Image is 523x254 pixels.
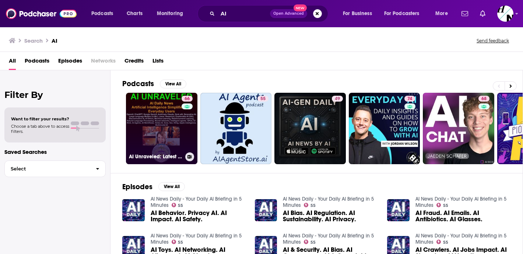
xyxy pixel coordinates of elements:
button: Show profile menu [497,6,513,22]
a: AI Fraud. AI Emails. AI Antibiotics. AI Glasses. [415,210,511,222]
button: Send feedback [474,38,511,44]
span: 74 [407,95,412,103]
a: 68 [478,96,489,102]
span: Open Advanced [273,12,304,15]
div: Search podcasts, credits, & more... [204,5,335,22]
h2: Episodes [122,182,152,191]
span: 66 [185,95,190,103]
a: Credits [124,55,144,70]
a: 55 [257,96,268,102]
button: Open AdvancedNew [270,9,307,18]
h2: Podcasts [122,79,154,88]
a: Lists [152,55,164,70]
a: Show notifications dropdown [477,7,488,20]
button: View All [160,80,186,88]
a: AI News Daily - Your Daily AI Briefing in 5 Minutes [415,233,506,245]
span: 55 [260,95,266,103]
h2: Filter By [4,89,106,100]
span: More [435,8,448,19]
a: 55 [172,203,183,207]
a: EpisodesView All [122,182,185,191]
a: AI News Daily - Your Daily AI Briefing in 5 Minutes [283,233,374,245]
img: Podchaser - Follow, Share and Rate Podcasts [6,7,77,21]
a: 55 [304,203,316,207]
button: open menu [379,8,430,20]
a: AI News Daily - Your Daily AI Briefing in 5 Minutes [283,196,374,208]
a: AI News Daily - Your Daily AI Briefing in 5 Minutes [415,196,506,208]
h3: AI [52,37,57,44]
a: AI Bias. AI Regulation. AI Sustainability. AI Privacy. [283,210,378,222]
a: 55 [436,240,448,244]
a: All [9,55,16,70]
span: Networks [91,55,116,70]
a: PodcastsView All [122,79,186,88]
a: 55 [172,240,183,244]
h3: Search [24,37,43,44]
span: Logged in as HardNumber5 [497,6,513,22]
span: New [294,4,307,11]
span: Podcasts [91,8,113,19]
span: 55 [178,204,183,207]
a: Charts [122,8,147,20]
input: Search podcasts, credits, & more... [218,8,270,20]
span: Monitoring [157,8,183,19]
span: 55 [443,241,448,244]
button: open menu [86,8,123,20]
span: 55 [443,204,448,207]
img: AI Fraud. AI Emails. AI Antibiotics. AI Glasses. [387,199,410,222]
span: Want to filter your results? [11,116,69,121]
span: 68 [481,95,487,103]
button: open menu [430,8,457,20]
button: open menu [338,8,381,20]
p: Saved Searches [4,148,106,155]
a: 55 [304,240,316,244]
a: Episodes [58,55,82,70]
a: 74 [349,93,420,164]
img: AI Behavior. Privacy AI. AI Impact. AI Safety. [122,199,145,222]
span: For Business [343,8,372,19]
a: 66AI Unraveled: Latest AI News & Trends, ChatGPT, Gemini, DeepSeek, Gen AI, LLMs, AI Ethics & Bias [126,93,197,164]
a: 55 [200,93,272,164]
span: Charts [127,8,143,19]
a: AI News Daily - Your Daily AI Briefing in 5 Minutes [151,196,242,208]
a: Podcasts [25,55,49,70]
span: Choose a tab above to access filters. [11,124,69,134]
a: Show notifications dropdown [459,7,471,20]
a: 49 [274,93,346,164]
a: 74 [404,96,415,102]
img: User Profile [497,6,513,22]
button: View All [158,182,185,191]
img: AI Bias. AI Regulation. AI Sustainability. AI Privacy. [255,199,277,222]
span: 55 [310,204,316,207]
a: 68 [423,93,494,164]
a: 49 [332,96,343,102]
a: 55 [436,203,448,207]
h3: AI Unraveled: Latest AI News & Trends, ChatGPT, Gemini, DeepSeek, Gen AI, LLMs, AI Ethics & Bias [129,154,182,160]
a: AI Behavior. Privacy AI. AI Impact. AI Safety. [151,210,246,222]
span: 55 [310,241,316,244]
a: 66 [182,96,193,102]
a: AI News Daily - Your Daily AI Briefing in 5 Minutes [151,233,242,245]
button: open menu [152,8,193,20]
span: 49 [335,95,340,103]
button: Select [4,160,106,177]
span: For Podcasters [384,8,420,19]
span: Select [5,166,90,171]
span: 55 [178,241,183,244]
